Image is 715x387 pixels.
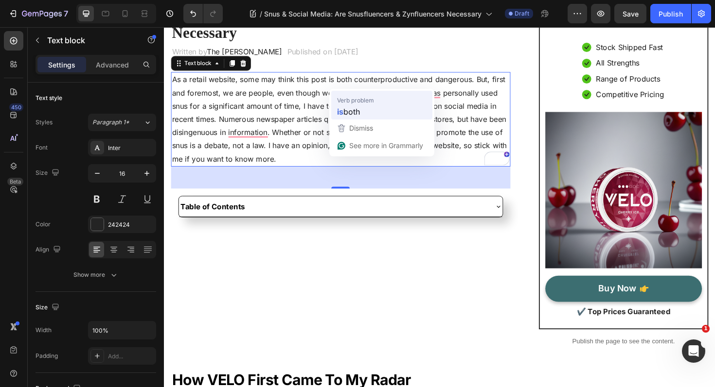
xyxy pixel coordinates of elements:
[460,271,500,283] p: Buy Now
[129,19,207,32] div: Rich Text Editor. Editing area: main
[650,4,691,23] button: Publish
[19,34,52,43] div: Text block
[9,364,261,383] strong: How VELO First Came To My Radar
[108,352,154,361] div: Add...
[36,94,62,102] div: Text style
[36,352,58,360] div: Padding
[96,60,129,70] p: Advanced
[623,10,639,18] span: Save
[4,4,72,23] button: 7
[36,243,63,256] div: Align
[682,339,705,363] iframe: Intercom live chat
[457,16,528,27] p: Stock Shipped Fast
[36,143,48,152] div: Font
[397,328,576,338] p: Publish the page to see the content.
[405,296,569,306] p: ✔️ Top Prices Guaranteed
[36,118,53,127] div: Styles
[404,90,570,255] img: Alt Image
[8,49,366,147] p: As a retail website, some may think this post is both counterproductive and dangerous. But, first...
[264,9,482,19] span: Snus & Social Media: Are Snusfluencers & Zynfluencers Necessary
[36,266,156,284] button: Show more
[164,27,715,387] iframe: To enrich screen reader interactions, please activate Accessibility in Grammarly extension settings
[457,66,529,77] p: Competitive Pricing
[64,8,68,19] p: 7
[9,103,23,111] div: 450
[45,21,125,31] span: The [PERSON_NAME]
[36,301,61,314] div: Size
[7,178,23,185] div: Beta
[7,48,367,148] div: Rich Text Editor. Editing area: main
[36,220,51,229] div: Color
[260,9,262,19] span: /
[614,4,646,23] button: Save
[130,20,206,31] p: Published on [DATE]
[18,185,86,195] strong: Table of Contents
[36,167,61,180] div: Size
[89,321,156,339] input: Auto
[88,114,156,131] button: Paragraph 1*
[457,50,525,60] p: Range of Products
[404,90,570,255] a: Image Title
[36,326,52,335] div: Width
[92,118,129,127] span: Paragraph 1*
[515,9,529,18] span: Draft
[108,220,154,229] div: 242424
[702,325,710,333] span: 1
[183,4,223,23] div: Undo/Redo
[73,270,119,280] div: Show more
[47,34,130,46] p: Text block
[108,144,154,152] div: Inter
[404,263,570,291] a: Buy Now
[48,60,75,70] p: Settings
[8,20,127,31] p: Written by
[457,33,503,43] p: All Strengths
[659,9,683,19] div: Publish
